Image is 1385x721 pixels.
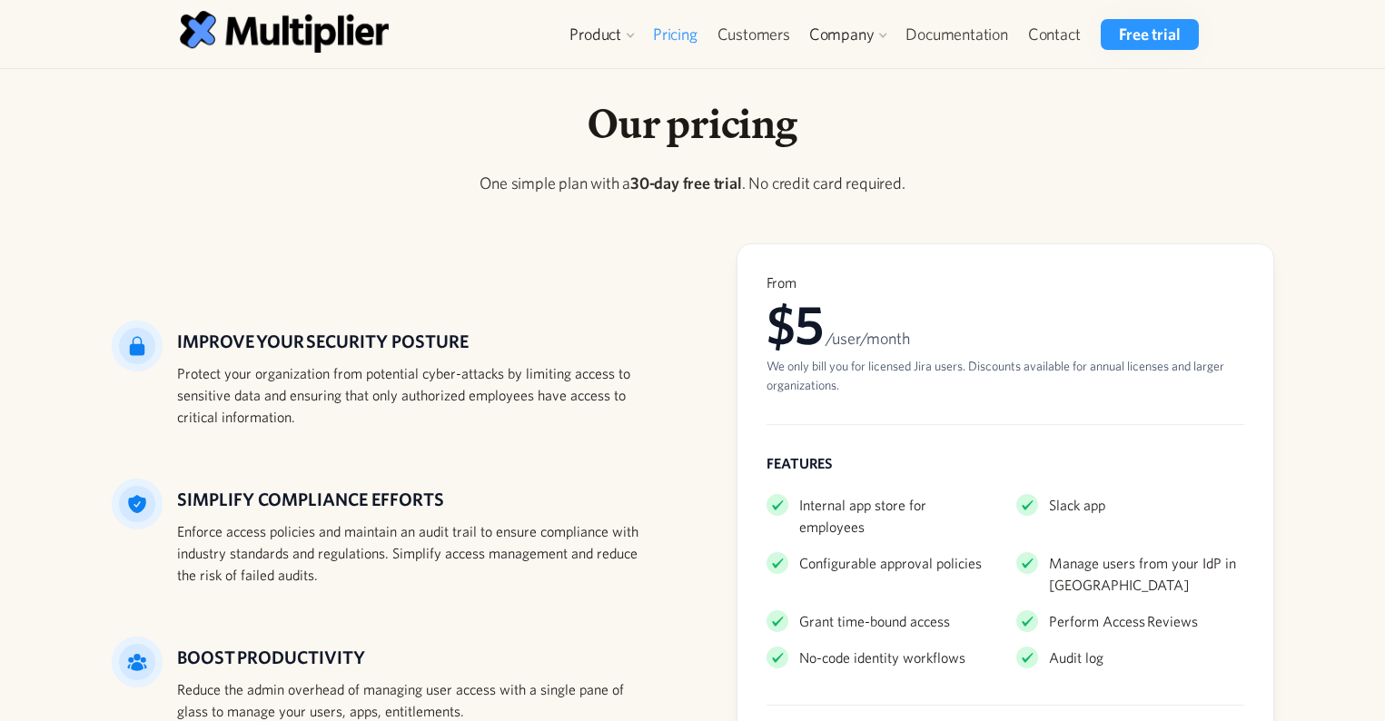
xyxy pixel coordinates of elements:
[895,19,1017,50] a: Documentation
[1049,552,1244,596] div: Manage users from your IdP in [GEOGRAPHIC_DATA]
[177,486,649,513] h5: Simplify compliance efforts
[112,98,1274,149] h1: Our pricing
[799,552,982,574] div: Configurable approval policies
[767,454,1244,472] div: FEATURES
[643,19,707,50] a: Pricing
[177,328,649,355] h5: IMPROVE YOUR SECURITY POSTURE
[177,520,649,586] div: Enforce access policies and maintain an audit trail to ensure compliance with industry standards ...
[1018,19,1091,50] a: Contact
[177,362,649,428] div: Protect your organization from potential cyber-attacks by limiting access to sensitive data and e...
[1049,647,1103,668] div: Audit log
[826,329,910,348] span: /user/month
[707,19,800,50] a: Customers
[560,19,643,50] div: Product
[767,357,1244,395] div: We only bill you for licensed Jira users. Discounts available for annual licenses and larger orga...
[1049,494,1105,516] div: Slack app
[177,644,649,671] h5: BOOST PRODUCTIVITY
[767,291,1244,357] div: $5
[809,24,875,45] div: Company
[799,647,965,668] div: No-code identity workflows
[112,171,1274,195] p: One simple plan with a . No credit card required.
[630,173,742,193] strong: 30-day free trial
[112,210,1274,234] p: ‍
[569,24,621,45] div: Product
[800,19,896,50] div: Company
[767,273,1244,291] div: From
[1049,610,1198,632] div: Perform Access Reviews
[799,610,950,632] div: Grant time-bound access
[799,494,994,538] div: Internal app store for employees
[1101,19,1198,50] a: Free trial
